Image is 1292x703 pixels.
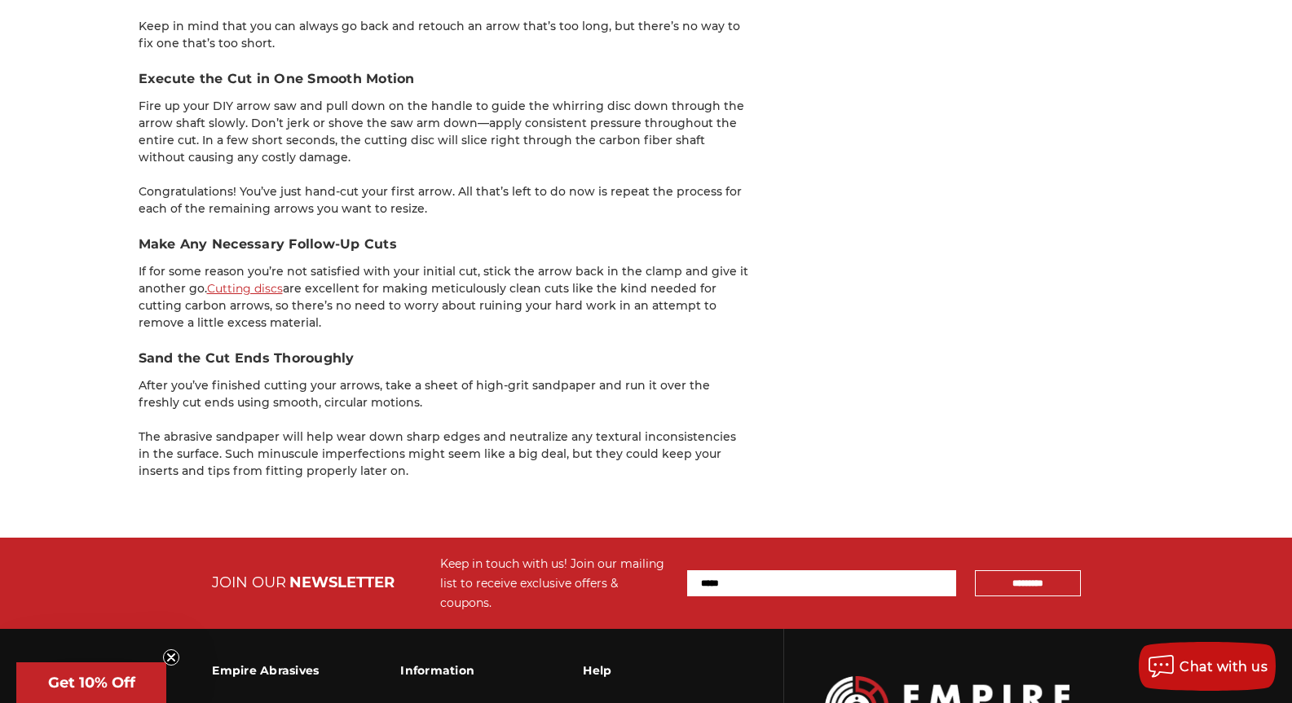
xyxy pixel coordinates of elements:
h3: Help [583,653,693,688]
p: Congratulations! You’ve just hand-cut your first arrow. All that’s left to do now is repeat the p... [139,183,750,217]
a: Cutting discs [207,281,283,296]
h3: Empire Abrasives [212,653,319,688]
p: After you’ve finished cutting your arrows, take a sheet of high-grit sandpaper and run it over th... [139,377,750,411]
span: Get 10% Off [48,674,135,692]
h3: Information [400,653,501,688]
p: Keep in mind that you can always go back and retouch an arrow that’s too long, but there’s no way... [139,18,750,52]
button: Close teaser [163,649,179,666]
p: Fire up your DIY arrow saw and pull down on the handle to guide the whirring disc down through th... [139,98,750,166]
button: Chat with us [1139,642,1276,691]
div: Get 10% OffClose teaser [16,662,166,703]
p: If for some reason you’re not satisfied with your initial cut, stick the arrow back in the clamp ... [139,263,750,332]
span: NEWSLETTER [289,573,395,591]
div: Keep in touch with us! Join our mailing list to receive exclusive offers & coupons. [440,554,671,613]
h3: Execute the Cut in One Smooth Motion [139,69,750,89]
h3: Make Any Necessary Follow-Up Cuts [139,235,750,254]
span: Chat with us [1180,659,1268,674]
h3: Sand the Cut Ends Thoroughly [139,349,750,368]
p: The abrasive sandpaper will help wear down sharp edges and neutralize any textural inconsistencie... [139,428,750,480]
span: JOIN OUR [212,573,286,591]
